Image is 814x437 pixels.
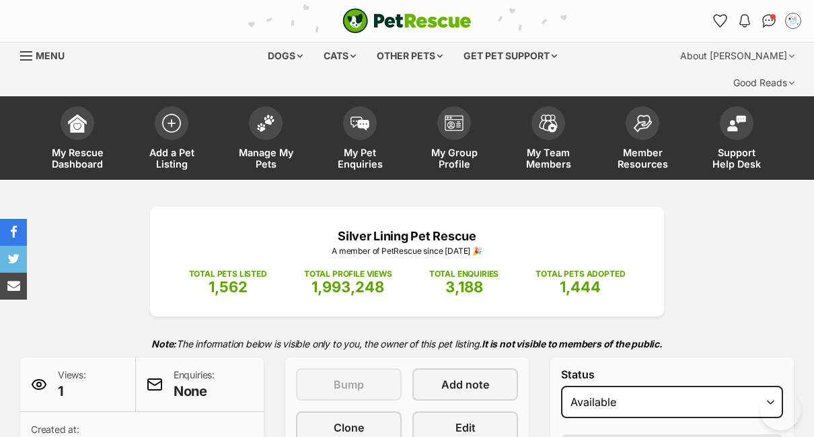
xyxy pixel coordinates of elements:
[350,116,369,131] img: pet-enquiries-icon-7e3ad2cf08bfb03b45e93fb7055b45f3efa6380592205ae92323e6603595dc1f.svg
[30,100,124,180] a: My Rescue Dashboard
[482,338,663,349] strong: It is not visible to members of the public.
[739,14,750,28] img: notifications-46538b983faf8c2785f20acdc204bb7945ddae34d4c08c2a6579f10ce5e182be.svg
[690,100,784,180] a: Support Help Desk
[429,268,498,280] p: TOTAL ENQUIRIES
[424,147,484,170] span: My Group Profile
[258,42,312,69] div: Dogs
[170,227,644,245] p: Silver Lining Pet Rescue
[560,278,601,296] span: 1,444
[36,50,65,61] span: Menu
[633,114,652,133] img: member-resources-icon-8e73f808a243e03378d46382f2149f9095a855e16c252ad45f914b54edf8863c.svg
[235,147,296,170] span: Manage My Pets
[535,268,625,280] p: TOTAL PETS ADOPTED
[68,114,87,133] img: dashboard-icon-eb2f2d2d3e046f16d808141f083e7271f6b2e854fb5c12c21221c1fb7104beca.svg
[758,10,780,32] a: Conversations
[219,100,313,180] a: Manage My Pets
[174,368,215,401] p: Enquiries:
[612,147,673,170] span: Member Resources
[760,390,801,430] iframe: Help Scout Beacon - Open
[445,278,483,296] span: 3,188
[342,8,472,34] a: PetRescue
[47,147,108,170] span: My Rescue Dashboard
[782,10,804,32] button: My account
[334,419,364,436] span: Clone
[58,382,86,401] span: 1
[441,376,489,393] span: Add note
[162,114,181,133] img: add-pet-listing-icon-0afa8454b4691262ce3f59096e99ab1cd57d4a30225e0717b998d2c9b9846f56.svg
[342,8,472,34] img: logo-cat-932fe2b9b8326f06289b0f2fb663e598f794de774fb13d1741a6617ecf9a85b4.svg
[20,42,74,67] a: Menu
[710,10,731,32] a: Favourites
[734,10,755,32] button: Notifications
[189,268,267,280] p: TOTAL PETS LISTED
[706,147,767,170] span: Support Help Desk
[407,100,501,180] a: My Group Profile
[710,10,804,32] ul: Account quick links
[454,42,566,69] div: Get pet support
[124,100,219,180] a: Add a Pet Listing
[595,100,690,180] a: Member Resources
[501,100,595,180] a: My Team Members
[330,147,390,170] span: My Pet Enquiries
[724,69,804,96] div: Good Reads
[314,42,365,69] div: Cats
[561,368,783,380] label: Status
[151,338,176,349] strong: Note:
[762,14,776,28] img: chat-41dd97257d64d25036548639549fe6c8038ab92f7586957e7f3b1b290dea8141.svg
[518,147,579,170] span: My Team Members
[334,376,364,393] span: Bump
[412,368,518,401] a: Add note
[313,100,407,180] a: My Pet Enquiries
[174,382,215,401] span: None
[539,114,558,132] img: team-members-icon-5396bd8760b3fe7c0b43da4ab00e1e3bb1a5d9ba89233759b79545d2d3fc5d0d.svg
[141,147,202,170] span: Add a Pet Listing
[311,278,384,296] span: 1,993,248
[256,114,275,132] img: manage-my-pets-icon-02211641906a0b7f246fdf0571729dbe1e7629f14944591b6c1af311fb30b64b.svg
[170,245,644,257] p: A member of PetRescue since [DATE] 🎉
[296,368,402,401] button: Bump
[671,42,804,69] div: About [PERSON_NAME]
[727,115,746,131] img: help-desk-icon-fdf02630f3aa405de69fd3d07c3f3aa587a6932b1a1747fa1d2bba05be0121f9.svg
[209,278,248,296] span: 1,562
[786,14,800,28] img: Denise Bettany profile pic
[367,42,452,69] div: Other pets
[304,268,392,280] p: TOTAL PROFILE VIEWS
[20,330,794,358] p: The information below is visible only to you, the owner of this pet listing.
[455,419,476,436] span: Edit
[445,115,464,131] img: group-profile-icon-3fa3cf56718a62981997c0bc7e787c4b2cf8bcc04b72c1350f741eb67cf2f40e.svg
[58,368,86,401] p: Views:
